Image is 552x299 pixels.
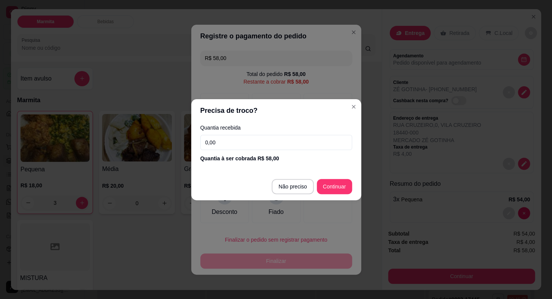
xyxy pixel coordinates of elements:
[191,99,361,122] header: Precisa de troco?
[200,125,352,130] label: Quantia recebida
[200,155,352,162] div: Quantia à ser cobrada R$ 58,00
[272,179,314,194] button: Não preciso
[348,101,360,113] button: Close
[317,179,352,194] button: Continuar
